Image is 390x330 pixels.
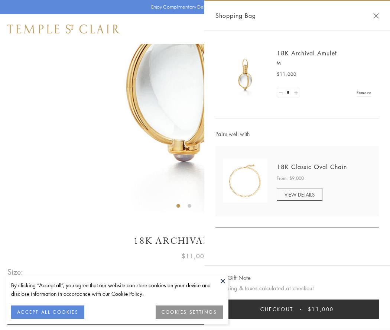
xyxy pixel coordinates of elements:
[277,71,296,78] span: $11,000
[285,191,315,198] span: VIEW DETAILS
[7,266,24,278] span: Size:
[277,88,285,97] a: Set quantity to 0
[308,305,334,313] span: $11,000
[292,88,299,97] a: Set quantity to 2
[277,49,337,57] a: 18K Archival Amulet
[260,305,293,313] span: Checkout
[215,300,379,319] button: Checkout $11,000
[151,3,235,11] p: Enjoy Complimentary Delivery & Returns
[7,25,120,33] img: Temple St. Clair
[215,130,379,138] span: Pairs well with
[277,163,347,171] a: 18K Classic Oval Chain
[7,234,383,247] h1: 18K Archival Amulet
[215,11,256,20] span: Shopping Bag
[277,59,371,67] p: M
[215,284,379,293] p: Shipping & taxes calculated at checkout
[223,52,267,97] img: 18K Archival Amulet
[11,281,223,298] div: By clicking “Accept all”, you agree that our website can store cookies on your device and disclos...
[357,88,371,97] a: Remove
[182,251,208,261] span: $11,000
[223,159,267,203] img: N88865-OV18
[156,305,223,319] button: COOKIES SETTINGS
[277,175,304,182] span: From: $9,000
[11,305,84,319] button: ACCEPT ALL COOKIES
[277,188,322,201] a: VIEW DETAILS
[215,273,251,282] button: Add Gift Note
[373,13,379,19] button: Close Shopping Bag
